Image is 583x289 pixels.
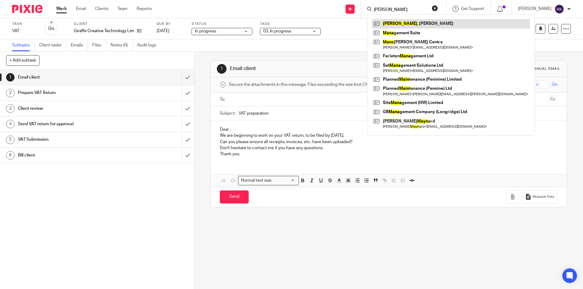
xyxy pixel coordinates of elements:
a: Reports [137,6,152,12]
span: [DATE] [157,29,169,33]
label: Tags [260,22,321,26]
h1: Bill client [18,151,123,160]
h1: Email client [18,73,123,82]
p: Thank you. [220,151,557,157]
p: Can you please ensure all receipts, invoices, etc. have been uploaded? [220,139,557,145]
label: Client [74,22,149,26]
button: Request files [522,190,557,204]
a: Email [76,6,86,12]
img: svg%3E [554,4,564,14]
span: 03. In progress [263,29,291,33]
label: Due by [157,22,184,26]
label: Task [12,22,36,26]
div: 4 [6,120,15,128]
div: 5 [6,136,15,144]
h1: Prepare VAT Return [18,88,123,97]
input: Search [373,7,428,13]
div: 6 [6,151,15,160]
a: Audit logs [137,39,161,51]
span: Request files [533,194,554,199]
div: 1 [6,73,15,82]
div: Manual email [530,66,561,71]
div: 2 [6,89,15,97]
button: Cc [548,95,557,104]
label: To: [220,96,227,102]
div: 0 [48,25,54,32]
p: Don't hesitate to contact me if you have any questions. [220,145,557,151]
span: Secure the attachments in this message. Files exceeding the size limit (10MB) will be secured aut... [229,82,432,88]
small: /6 [51,27,54,31]
span: In progress [195,29,216,33]
div: 3 [6,104,15,113]
a: Work [56,6,67,12]
p: Giraffe Creative Technology Limited [74,28,134,34]
div: 1 [217,64,227,74]
p: Dear , [220,126,557,133]
div: Search for option [238,176,299,185]
a: Clients [95,6,108,12]
span: Get Support [461,7,484,11]
p: We are beginning to work on your VAT return, to be filed by [DATE]. [220,133,557,139]
a: Client tasks [39,39,66,51]
input: Search for option [273,177,295,184]
label: Status [192,22,252,26]
p: [PERSON_NAME] [518,6,551,12]
a: Team [118,6,128,12]
a: Files [92,39,106,51]
button: + Add subtask [6,55,39,66]
a: Emails [71,39,88,51]
a: Subtasks [12,39,35,51]
div: VAT [12,28,36,34]
span: Normal text size [240,177,273,184]
h1: Email client [230,66,402,72]
h1: Client review [18,104,123,113]
h1: VAT Submission [18,135,123,144]
button: Clear [432,5,438,11]
h1: Send VAT return for approval [18,119,123,129]
label: Subject: [220,110,236,116]
img: Pixie [12,5,43,13]
a: Notes (0) [111,39,133,51]
input: Send [220,190,249,203]
span: On [552,82,557,88]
